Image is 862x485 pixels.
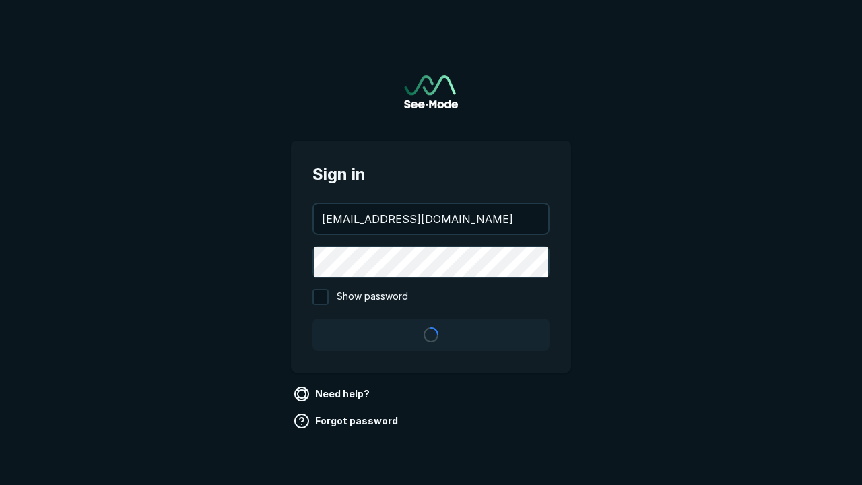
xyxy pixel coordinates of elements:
a: Need help? [291,383,375,405]
span: Sign in [312,162,550,187]
a: Forgot password [291,410,403,432]
img: See-Mode Logo [404,75,458,108]
span: Show password [337,289,408,305]
a: Go to sign in [404,75,458,108]
input: your@email.com [314,204,548,234]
